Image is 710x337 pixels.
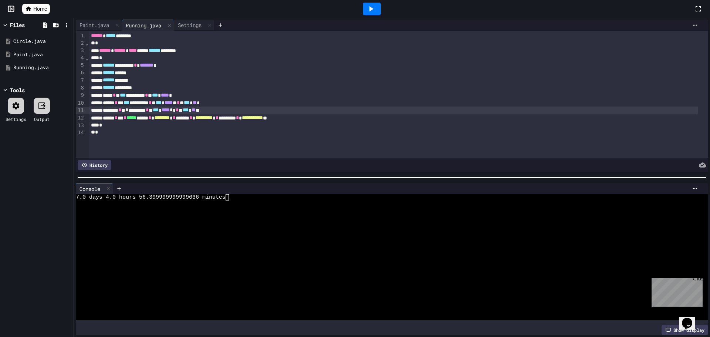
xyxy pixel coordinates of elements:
div: Chat with us now!Close [3,3,51,47]
span: Home [33,5,47,13]
div: 4 [76,54,85,62]
div: History [78,160,111,170]
div: Tools [10,86,25,94]
div: Console [76,185,104,193]
div: Files [10,21,25,29]
div: 12 [76,114,85,122]
div: 1 [76,32,85,40]
div: 9 [76,92,85,99]
div: 7 [76,77,85,84]
div: Paint.java [76,20,122,31]
div: Paint.java [13,51,71,58]
div: 13 [76,122,85,129]
div: Running.java [122,20,174,31]
div: Settings [174,20,214,31]
iframe: chat widget [679,307,703,330]
div: 10 [76,100,85,107]
div: Settings [174,21,205,29]
div: Paint.java [76,21,113,29]
div: 6 [76,69,85,77]
iframe: chat widget [649,275,703,307]
div: Circle.java [13,38,71,45]
div: 11 [76,107,85,114]
div: 3 [76,47,85,54]
div: Output [34,116,50,122]
div: 5 [76,62,85,69]
div: Running.java [13,64,71,71]
a: Home [22,4,50,14]
div: 2 [76,40,85,47]
div: Console [76,183,113,194]
span: 7.0 days 4.0 hours 56.399999999999636 minutes [76,194,226,200]
div: 14 [76,129,85,137]
div: 8 [76,84,85,92]
span: Fold line [85,55,89,61]
span: Fold line [85,40,89,46]
div: Settings [6,116,26,122]
div: Show display [662,325,708,335]
div: Running.java [122,21,165,29]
